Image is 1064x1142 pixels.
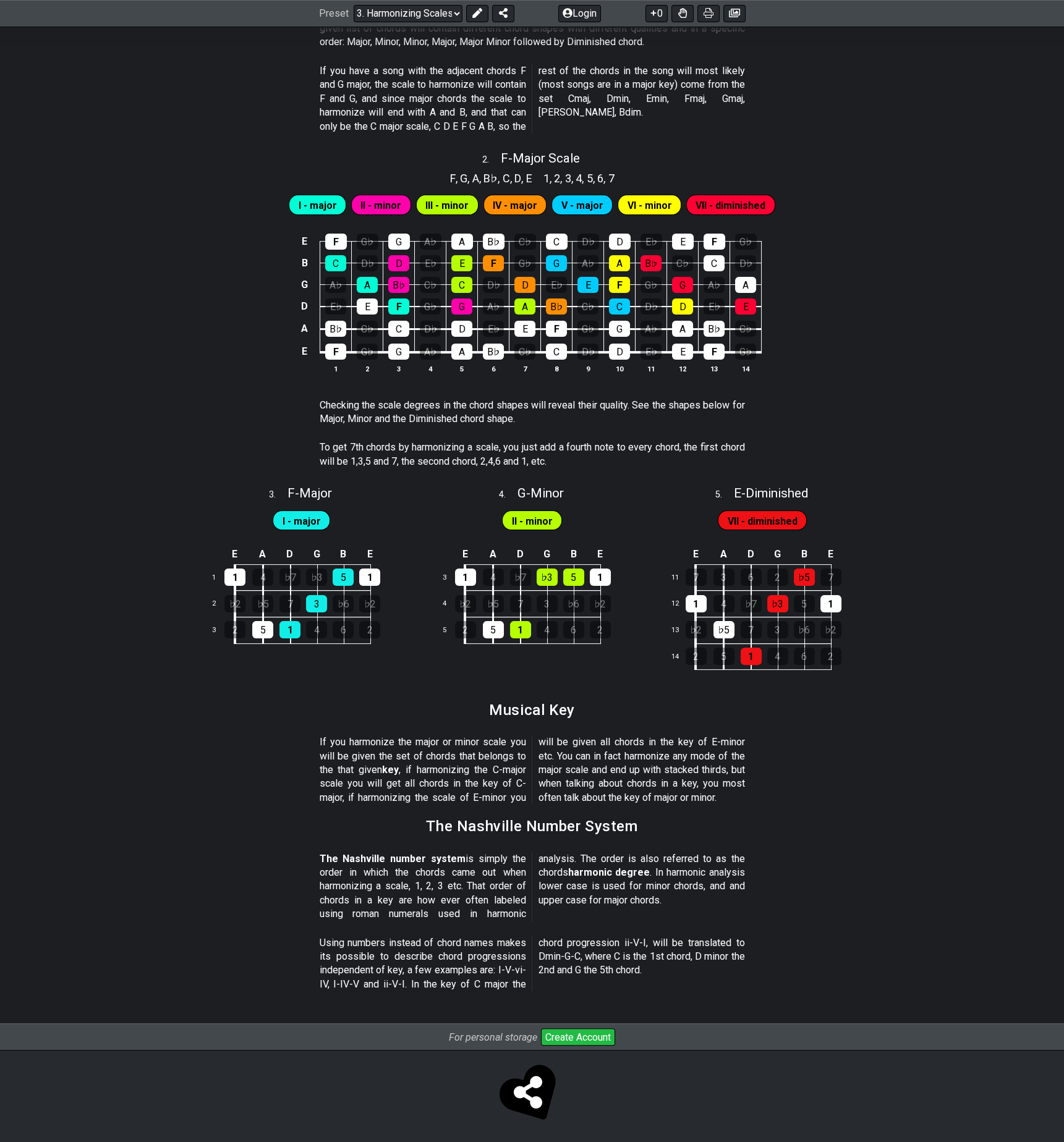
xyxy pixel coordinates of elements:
div: 1 [820,595,841,612]
div: ♭7 [279,569,300,586]
div: E♭ [641,234,662,250]
div: G♭ [420,298,441,315]
span: 1 [543,170,550,187]
div: ♭2 [359,595,380,612]
div: 6 [741,569,762,586]
td: D [276,544,304,565]
div: F [704,234,725,250]
td: 5 [435,617,465,644]
div: A♭ [577,255,598,271]
div: C♭ [514,344,535,360]
td: G [297,274,312,295]
div: 4 [483,569,504,586]
div: 2 [224,621,245,638]
td: 11 [666,564,696,591]
p: Checking the scale degrees in the chord shapes will reveal their quality. See the shapes below fo... [320,399,745,426]
td: E [221,544,249,565]
div: 2 [455,621,476,638]
button: 0 [645,5,668,22]
div: A [735,277,756,293]
span: A [472,170,479,187]
button: Toggle Dexterity for all fretkits [671,5,694,22]
div: 5 [794,595,815,612]
span: , [479,170,484,187]
div: C [546,234,568,250]
div: G♭ [357,234,378,250]
p: To get 7th chords by harmonizing a scale, you just add a fourth note to every chord, the first ch... [320,441,745,468]
div: E [735,298,756,315]
span: First enable full edit mode to edit [299,197,337,214]
div: F [483,255,504,271]
span: E [526,170,532,187]
strong: The Nashville number system [320,853,466,865]
div: E♭ [546,277,567,293]
div: B♭ [325,321,346,337]
div: ♭3 [537,569,558,586]
div: B♭ [641,255,662,271]
div: G♭ [577,321,598,337]
span: First enable full edit mode to edit [561,197,603,214]
td: 3 [205,617,234,644]
span: 6 [597,170,603,187]
th: 8 [541,362,572,375]
td: D [738,544,765,565]
span: Click to store and share! [503,1067,562,1126]
div: B♭ [483,344,504,360]
button: Print [697,5,720,22]
div: G♭ [735,234,757,250]
div: ♭2 [455,595,476,612]
div: ♭6 [333,595,354,612]
span: 5 [587,170,593,187]
div: A♭ [420,234,441,250]
div: A [451,344,472,360]
div: ♭2 [820,621,841,638]
div: F [325,234,347,250]
div: 6 [794,648,815,665]
span: First enable full edit mode to edit [283,512,321,530]
div: C♭ [357,321,378,337]
td: B [330,544,357,565]
div: D♭ [735,255,756,271]
div: 2 [590,621,611,638]
div: A [357,277,378,293]
div: D♭ [577,344,598,360]
div: G♭ [514,255,535,271]
div: D♭ [357,255,378,271]
div: F [325,344,346,360]
div: D [514,277,535,293]
div: 6 [333,621,354,638]
div: B♭ [704,321,725,337]
td: E [297,231,312,252]
div: C [325,255,346,271]
div: D♭ [483,277,504,293]
th: 13 [699,362,730,375]
span: F [450,170,456,187]
div: 1 [359,569,380,586]
div: A♭ [641,321,662,337]
select: Preset [354,5,462,22]
span: D [514,170,521,187]
div: 7 [820,569,841,586]
td: A [297,317,312,340]
div: ♭2 [686,621,707,638]
div: C [388,321,409,337]
div: ♭3 [767,595,788,612]
div: 3 [537,595,558,612]
div: 3 [713,569,734,586]
button: Create Account [541,1028,615,1046]
span: , [593,170,598,187]
span: 3 . [269,488,287,502]
div: ♭3 [306,569,327,586]
div: B♭ [388,277,409,293]
td: E [817,544,844,565]
h2: Musical Key [489,703,575,717]
span: , [510,170,515,187]
p: If you harmonize the major or minor scale you will be given the set of chords that belongs to the... [320,735,745,805]
button: Create image [723,5,746,22]
div: D [609,344,630,360]
div: ♭2 [590,595,611,612]
div: E♭ [641,344,662,360]
div: 5 [252,621,273,638]
span: E - Diminished [734,486,808,501]
span: First enable full edit mode to edit [512,512,553,530]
